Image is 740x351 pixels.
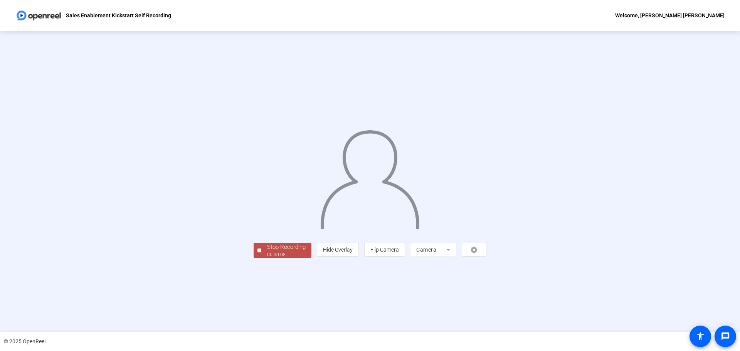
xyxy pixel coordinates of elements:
[267,251,306,258] div: 00:00:08
[320,124,420,229] img: overlay
[15,8,62,23] img: OpenReel logo
[267,243,306,252] div: Stop Recording
[254,243,311,259] button: Stop Recording00:00:08
[66,11,171,20] p: Sales Enablement Kickstart Self Recording
[364,243,405,257] button: Flip Camera
[721,332,730,341] mat-icon: message
[4,338,45,346] div: © 2025 OpenReel
[370,247,399,253] span: Flip Camera
[317,243,359,257] button: Hide Overlay
[615,11,725,20] div: Welcome, [PERSON_NAME] [PERSON_NAME]
[696,332,705,341] mat-icon: accessibility
[323,247,353,253] span: Hide Overlay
